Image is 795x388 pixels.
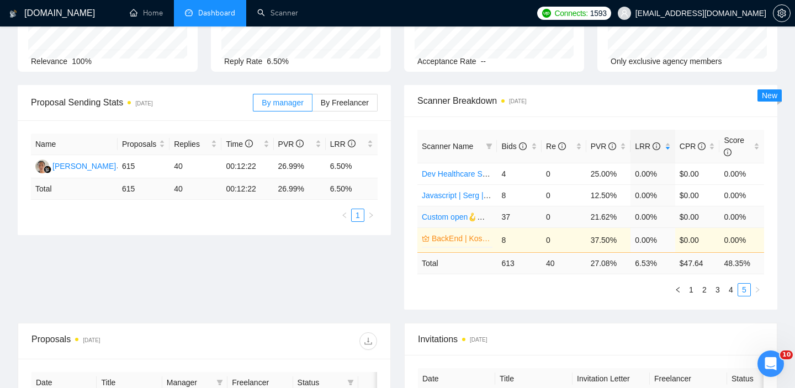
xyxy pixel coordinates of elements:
span: LRR [330,140,356,148]
img: logo [9,5,17,23]
span: Score [724,136,744,157]
a: setting [773,9,791,18]
span: Replies [174,138,209,150]
th: Name [31,134,118,155]
a: Dev Healthcare Sergii 11/09 [422,169,518,178]
span: user [621,9,628,17]
li: 1 [351,209,364,222]
span: right [754,286,761,293]
td: 12.50% [586,184,631,206]
button: right [364,209,378,222]
li: Previous Page [338,209,351,222]
img: upwork-logo.png [542,9,551,18]
span: 10 [780,350,793,359]
button: left [671,283,685,296]
td: 0.00% [630,227,675,252]
a: 3 [712,284,724,296]
span: LRR [635,142,660,151]
td: 40 [169,178,221,200]
span: Scanner Name [422,142,473,151]
td: Total [31,178,118,200]
span: Proposals [122,138,157,150]
td: 6.53 % [630,252,675,274]
a: Javascript | Serg | 25.11 [422,191,505,200]
span: Acceptance Rate [417,57,476,66]
td: $0.00 [675,227,720,252]
td: Total [417,252,497,274]
span: PVR [278,140,304,148]
a: 1 [352,209,364,221]
td: 0.00% [719,227,764,252]
li: 4 [724,283,738,296]
td: 0 [542,206,586,227]
span: Scanner Breakdown [417,94,764,108]
span: 1593 [590,7,607,19]
span: Re [546,142,566,151]
time: [DATE] [470,337,487,343]
td: 37.50% [586,227,631,252]
td: 00:12:22 [221,155,273,178]
span: filter [486,143,492,150]
td: 615 [118,178,169,200]
td: 27.08 % [586,252,631,274]
li: 5 [738,283,751,296]
span: Reply Rate [224,57,262,66]
span: By Freelancer [321,98,369,107]
span: 100% [72,57,92,66]
td: 0 [542,227,586,252]
span: Invitations [418,332,764,346]
td: $0.00 [675,184,720,206]
td: 40 [542,252,586,274]
span: download [360,337,377,346]
td: 0 [542,184,586,206]
a: Custom open🪝👩‍💼 Web Design | Artem 11/09 other start [422,212,616,221]
button: download [359,332,377,350]
td: 0.00% [630,163,675,184]
td: 37 [497,206,542,227]
td: 4 [497,163,542,184]
span: info-circle [348,140,356,147]
span: info-circle [519,142,527,150]
time: [DATE] [509,98,526,104]
time: [DATE] [135,100,152,107]
button: setting [773,4,791,22]
span: Proposal Sending Stats [31,95,253,109]
td: 00:12:22 [221,178,273,200]
td: 615 [118,155,169,178]
span: setting [773,9,790,18]
span: Dashboard [198,8,235,18]
td: 0.00% [719,184,764,206]
span: Relevance [31,57,67,66]
img: gigradar-bm.png [44,166,51,173]
a: homeHome [130,8,163,18]
td: $0.00 [675,206,720,227]
div: Proposals [31,332,204,350]
span: left [675,286,681,293]
td: 6.50% [326,155,378,178]
td: $0.00 [675,163,720,184]
span: info-circle [558,142,566,150]
span: info-circle [724,148,732,156]
span: CPR [680,142,706,151]
th: Replies [169,134,221,155]
a: 4 [725,284,737,296]
span: info-circle [653,142,660,150]
a: BackEnd | Kos | 06.05 [432,232,490,245]
span: info-circle [608,142,616,150]
div: [PERSON_NAME] [52,160,116,172]
span: Bids [501,142,526,151]
span: left [341,212,348,219]
td: 0 [542,163,586,184]
span: -- [481,57,486,66]
span: Time [226,140,252,148]
td: 6.50 % [326,178,378,200]
span: right [368,212,374,219]
a: 1 [685,284,697,296]
span: 6.50% [267,57,289,66]
td: 0.00% [719,163,764,184]
span: By manager [262,98,303,107]
span: Connects: [554,7,587,19]
span: New [762,91,777,100]
th: Proposals [118,134,169,155]
td: 0.00% [630,206,675,227]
